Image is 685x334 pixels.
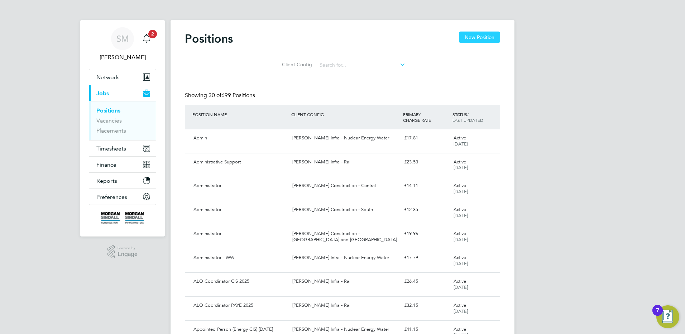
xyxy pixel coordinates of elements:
button: Preferences [89,189,156,205]
div: [PERSON_NAME] Infra - Rail [289,300,401,311]
div: [PERSON_NAME] Infra - Rail [289,276,401,287]
div: Administrative Support [191,156,289,168]
div: Administrator - WW [191,252,289,264]
span: [DATE] [454,141,468,147]
div: [PERSON_NAME] Construction - Central [289,180,401,192]
nav: Main navigation [80,20,165,237]
button: Network [89,69,156,85]
div: Administrator [191,180,289,192]
span: Active [454,278,466,284]
a: Vacancies [96,117,122,124]
span: Jobs [96,90,109,97]
h2: Positions [185,32,233,46]
button: Timesheets [89,140,156,156]
div: £17.79 [401,252,451,264]
span: Active [454,254,466,261]
div: [PERSON_NAME] Infra - Nuclear Energy Water [289,132,401,144]
div: £26.45 [401,276,451,287]
span: [DATE] [454,284,468,290]
span: Preferences [96,194,127,200]
span: [DATE] [454,189,468,195]
span: Active [454,230,466,237]
span: Network [96,74,119,81]
button: Reports [89,173,156,189]
span: Active [454,206,466,213]
span: Engage [118,251,138,257]
div: Jobs [89,101,156,140]
span: Powered by [118,245,138,251]
span: 30 of [209,92,221,99]
div: [PERSON_NAME] Construction - [GEOGRAPHIC_DATA] and [GEOGRAPHIC_DATA] [289,228,401,246]
a: Powered byEngage [107,245,138,259]
img: morgansindall-logo-retina.png [101,212,144,224]
div: £12.35 [401,204,451,216]
div: CLIENT CONFIG [289,108,401,121]
span: Finance [96,161,116,168]
div: £32.15 [401,300,451,311]
span: Active [454,135,466,141]
a: 2 [139,27,154,50]
span: / [467,111,469,117]
div: Administrator [191,204,289,216]
div: 7 [656,310,659,320]
div: ALO Coordinator PAYE 2025 [191,300,289,311]
div: POSITION NAME [191,108,289,121]
span: Active [454,302,466,308]
a: Positions [96,107,120,114]
button: Open Resource Center, 7 new notifications [656,305,679,328]
span: 2 [148,30,157,38]
div: [PERSON_NAME] Infra - Rail [289,156,401,168]
label: Client Config [280,61,312,68]
div: Administrator [191,228,289,240]
span: Active [454,326,466,332]
a: Go to home page [89,212,156,224]
span: Active [454,159,466,165]
div: £23.53 [401,156,451,168]
span: 699 Positions [209,92,255,99]
span: [DATE] [454,237,468,243]
div: PRIMARY CHARGE RATE [401,108,451,127]
div: [PERSON_NAME] Construction - South [289,204,401,216]
a: Placements [96,127,126,134]
button: Jobs [89,85,156,101]
span: SM [116,34,129,43]
span: Active [454,182,466,189]
div: Showing [185,92,257,99]
div: £17.81 [401,132,451,144]
span: [DATE] [454,213,468,219]
button: New Position [459,32,500,43]
span: Shauna McKeon [89,53,156,62]
span: [DATE] [454,164,468,171]
button: Finance [89,157,156,172]
div: STATUS [451,108,500,127]
a: SM[PERSON_NAME] [89,27,156,62]
div: ALO Coordinator CIS 2025 [191,276,289,287]
span: Timesheets [96,145,126,152]
span: LAST UPDATED [452,117,483,123]
span: Reports [96,177,117,184]
div: £19.96 [401,228,451,240]
span: [DATE] [454,308,468,314]
div: £14.11 [401,180,451,192]
div: Admin [191,132,289,144]
div: [PERSON_NAME] Infra - Nuclear Energy Water [289,252,401,264]
input: Search for... [317,60,406,70]
span: [DATE] [454,261,468,267]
